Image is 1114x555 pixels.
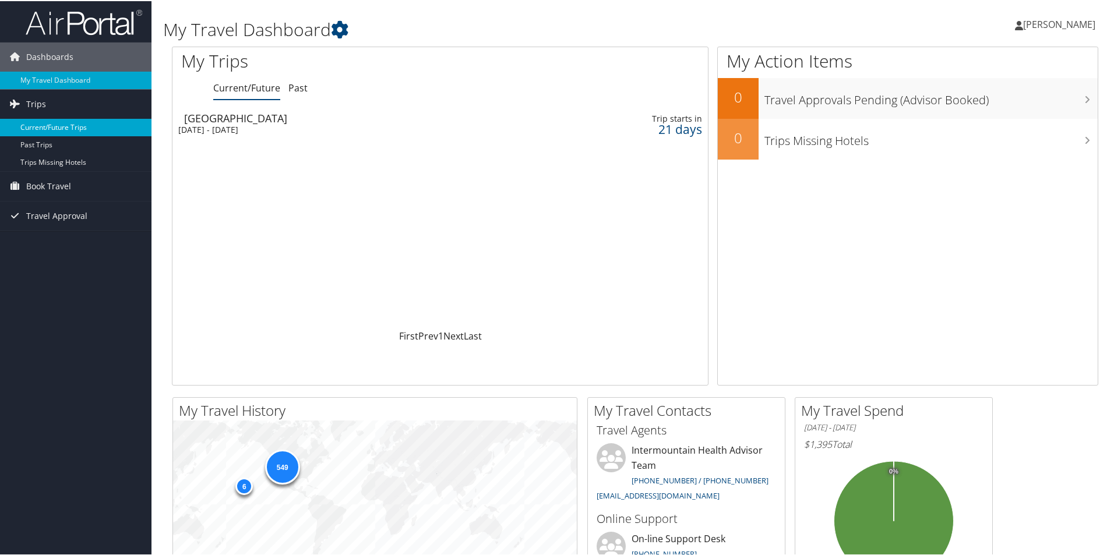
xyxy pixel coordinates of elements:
h3: Online Support [597,510,776,526]
h3: Travel Approvals Pending (Advisor Booked) [764,85,1098,107]
h1: My Trips [181,48,476,72]
div: 549 [265,448,299,483]
img: airportal-logo.png [26,8,142,35]
div: 21 days [580,123,702,133]
h2: 0 [718,86,759,106]
li: Intermountain Health Advisor Team [591,442,782,504]
div: 6 [235,476,253,494]
a: 0Travel Approvals Pending (Advisor Booked) [718,77,1098,118]
h3: Travel Agents [597,421,776,437]
h1: My Travel Dashboard [163,16,792,41]
h6: [DATE] - [DATE] [804,421,983,432]
span: Dashboards [26,41,73,70]
a: Last [464,328,482,341]
span: Trips [26,89,46,118]
a: [PERSON_NAME] [1015,6,1107,41]
span: $1,395 [804,437,832,450]
h3: Trips Missing Hotels [764,126,1098,148]
h2: My Travel Spend [801,400,992,419]
a: Next [443,328,464,341]
span: Book Travel [26,171,71,200]
a: 1 [438,328,443,341]
a: Current/Future [213,80,280,93]
a: Past [288,80,308,93]
a: First [399,328,418,341]
div: Trip starts in [580,112,702,123]
a: 0Trips Missing Hotels [718,118,1098,158]
span: [PERSON_NAME] [1023,17,1095,30]
tspan: 0% [889,467,898,474]
h6: Total [804,437,983,450]
div: [GEOGRAPHIC_DATA] [184,112,512,122]
a: [EMAIL_ADDRESS][DOMAIN_NAME] [597,489,720,500]
h2: My Travel History [179,400,577,419]
h2: My Travel Contacts [594,400,785,419]
h1: My Action Items [718,48,1098,72]
a: Prev [418,328,438,341]
span: Travel Approval [26,200,87,229]
a: [PHONE_NUMBER] / [PHONE_NUMBER] [632,474,768,485]
div: [DATE] - [DATE] [178,123,506,134]
h2: 0 [718,127,759,147]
